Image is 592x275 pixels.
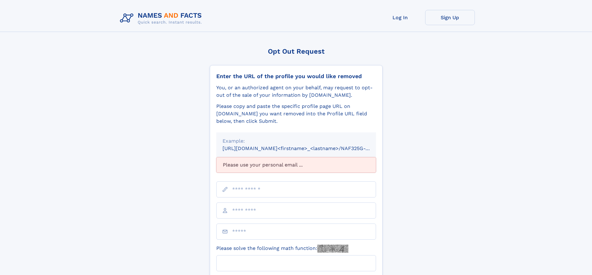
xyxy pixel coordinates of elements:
div: Please copy and paste the specific profile page URL on [DOMAIN_NAME] you want removed into the Pr... [216,103,376,125]
img: Logo Names and Facts [117,10,207,27]
small: [URL][DOMAIN_NAME]<firstname>_<lastname>/NAF325G-xxxxxxxx [223,145,388,151]
div: Please use your personal email ... [216,157,376,173]
label: Please solve the following math function: [216,245,348,253]
div: You, or an authorized agent on your behalf, may request to opt-out of the sale of your informatio... [216,84,376,99]
a: Sign Up [425,10,475,25]
div: Enter the URL of the profile you would like removed [216,73,376,80]
div: Example: [223,137,370,145]
div: Opt Out Request [210,47,383,55]
a: Log In [375,10,425,25]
